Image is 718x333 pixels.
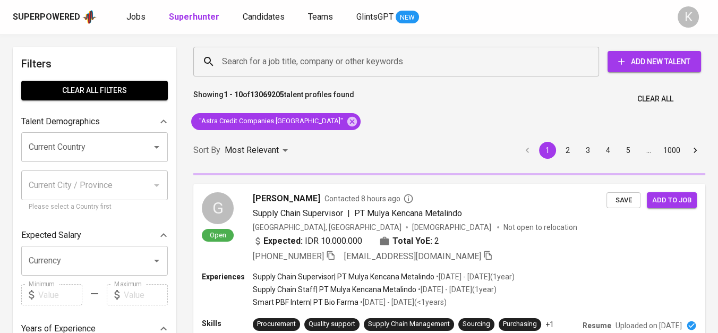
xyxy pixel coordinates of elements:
span: Contacted 8 hours ago [324,193,414,204]
div: Talent Demographics [21,111,168,132]
span: Clear All [637,92,673,106]
span: Jobs [126,12,146,22]
div: K [678,6,699,28]
svg: By Batam recruiter [403,193,414,204]
a: Jobs [126,11,148,24]
button: Go to page 1000 [660,142,683,159]
b: Expected: [263,235,303,247]
div: Superpowered [13,11,80,23]
span: [PERSON_NAME] [253,192,320,205]
button: Go to page 3 [579,142,596,159]
div: … [640,145,657,156]
span: Teams [308,12,333,22]
span: Open [206,230,230,240]
span: "Astra Credit Companies [GEOGRAPHIC_DATA]" [191,116,349,126]
button: Add to job [647,192,697,209]
b: Superhunter [169,12,219,22]
p: Smart PBF Intern | PT Bio Farma [253,297,358,308]
span: | [347,207,350,220]
p: • [DATE] - [DATE] ( 1 year ) [416,284,497,295]
div: Most Relevant [225,141,292,160]
p: Uploaded on [DATE] [616,320,682,331]
div: Expected Salary [21,225,168,246]
div: Supply Chain Management [368,319,450,329]
button: Go to page 5 [620,142,637,159]
button: Save [606,192,640,209]
p: Experiences [202,271,253,282]
p: Resume [583,320,611,331]
a: Candidates [243,11,287,24]
p: Skills [202,318,253,329]
p: Not open to relocation [503,222,577,233]
button: Clear All [633,89,678,109]
span: Save [612,194,635,207]
p: Please select a Country first [29,202,160,212]
input: Value [38,284,82,305]
div: [GEOGRAPHIC_DATA], [GEOGRAPHIC_DATA] [253,222,401,233]
button: Go to next page [687,142,704,159]
p: Expected Salary [21,229,81,242]
span: GlintsGPT [356,12,394,22]
p: • [DATE] - [DATE] ( 1 year ) [434,271,515,282]
button: Go to page 4 [600,142,617,159]
b: Total YoE: [392,235,432,247]
p: Supply Chain Staff | PT Mulya Kencana Metalindo [253,284,416,295]
input: Value [124,284,168,305]
span: PT Mulya Kencana Metalindo [354,208,462,218]
a: Superhunter [169,11,221,24]
a: GlintsGPT NEW [356,11,419,24]
p: +1 [545,319,554,330]
img: app logo [82,9,97,25]
span: Supply Chain Supervisor [253,208,343,218]
div: Sourcing [463,319,490,329]
b: 13069205 [250,90,284,99]
button: Add New Talent [608,51,701,72]
h6: Filters [21,55,168,72]
div: Procurement [257,319,296,329]
div: Quality support [309,319,355,329]
p: Supply Chain Supervisor | PT Mulya Kencana Metalindo [253,271,434,282]
p: Showing of talent profiles found [193,89,354,109]
span: Add to job [652,194,691,207]
a: Superpoweredapp logo [13,9,97,25]
nav: pagination navigation [517,142,705,159]
button: Go to page 2 [559,142,576,159]
button: Open [149,253,164,268]
div: G [202,192,234,224]
p: Most Relevant [225,144,279,157]
span: Candidates [243,12,285,22]
p: Talent Demographics [21,115,100,128]
b: 1 - 10 [224,90,243,99]
button: Clear All filters [21,81,168,100]
button: page 1 [539,142,556,159]
div: "Astra Credit Companies [GEOGRAPHIC_DATA]" [191,113,361,130]
div: IDR 10.000.000 [253,235,362,247]
div: Purchasing [503,319,537,329]
span: [EMAIL_ADDRESS][DOMAIN_NAME] [344,251,481,261]
p: • [DATE] - [DATE] ( <1 years ) [358,297,447,308]
span: NEW [396,12,419,23]
span: [DEMOGRAPHIC_DATA] [412,222,493,233]
span: Clear All filters [30,84,159,97]
a: Teams [308,11,335,24]
span: Add New Talent [616,55,693,69]
span: [PHONE_NUMBER] [253,251,324,261]
p: Sort By [193,144,220,157]
span: 2 [434,235,439,247]
button: Open [149,140,164,155]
